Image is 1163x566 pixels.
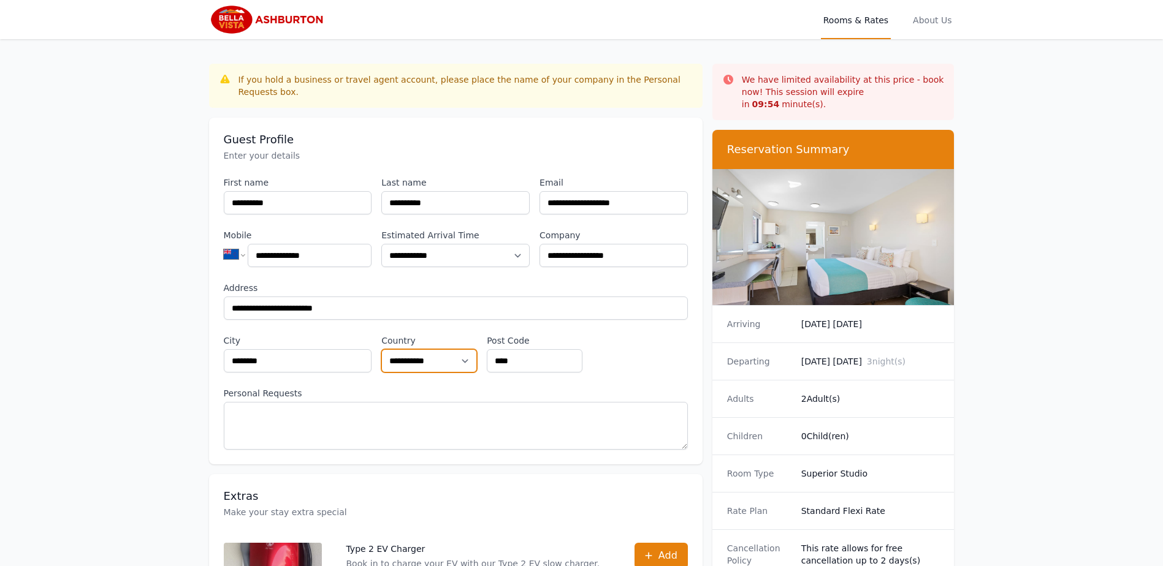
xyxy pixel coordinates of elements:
[727,393,791,405] dt: Adults
[381,176,530,189] label: Last name
[801,505,940,517] dd: Standard Flexi Rate
[727,505,791,517] dt: Rate Plan
[742,74,945,110] p: We have limited availability at this price - book now! This session will expire in minute(s).
[727,355,791,368] dt: Departing
[224,506,688,518] p: Make your stay extra special
[540,176,688,189] label: Email
[224,176,372,189] label: First name
[224,334,372,347] label: City
[224,489,688,504] h3: Extras
[540,229,688,241] label: Company
[752,99,780,109] strong: 09 : 54
[381,334,477,347] label: Country
[712,169,955,305] img: Superior Studio
[801,355,940,368] dd: [DATE] [DATE]
[801,318,940,330] dd: [DATE] [DATE]
[801,467,940,480] dd: Superior Studio
[658,548,677,563] span: Add
[801,430,940,442] dd: 0 Child(ren)
[346,543,610,555] p: Type 2 EV Charger
[209,5,327,34] img: Bella Vista Ashburton
[224,229,372,241] label: Mobile
[801,393,940,405] dd: 2 Adult(s)
[224,387,688,399] label: Personal Requests
[487,334,582,347] label: Post Code
[727,142,940,157] h3: Reservation Summary
[867,357,906,366] span: 3 night(s)
[381,229,530,241] label: Estimated Arrival Time
[727,430,791,442] dt: Children
[224,282,688,294] label: Address
[224,149,688,162] p: Enter your details
[727,318,791,330] dt: Arriving
[224,132,688,147] h3: Guest Profile
[727,467,791,480] dt: Room Type
[238,74,693,98] div: If you hold a business or travel agent account, please place the name of your company in the Pers...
